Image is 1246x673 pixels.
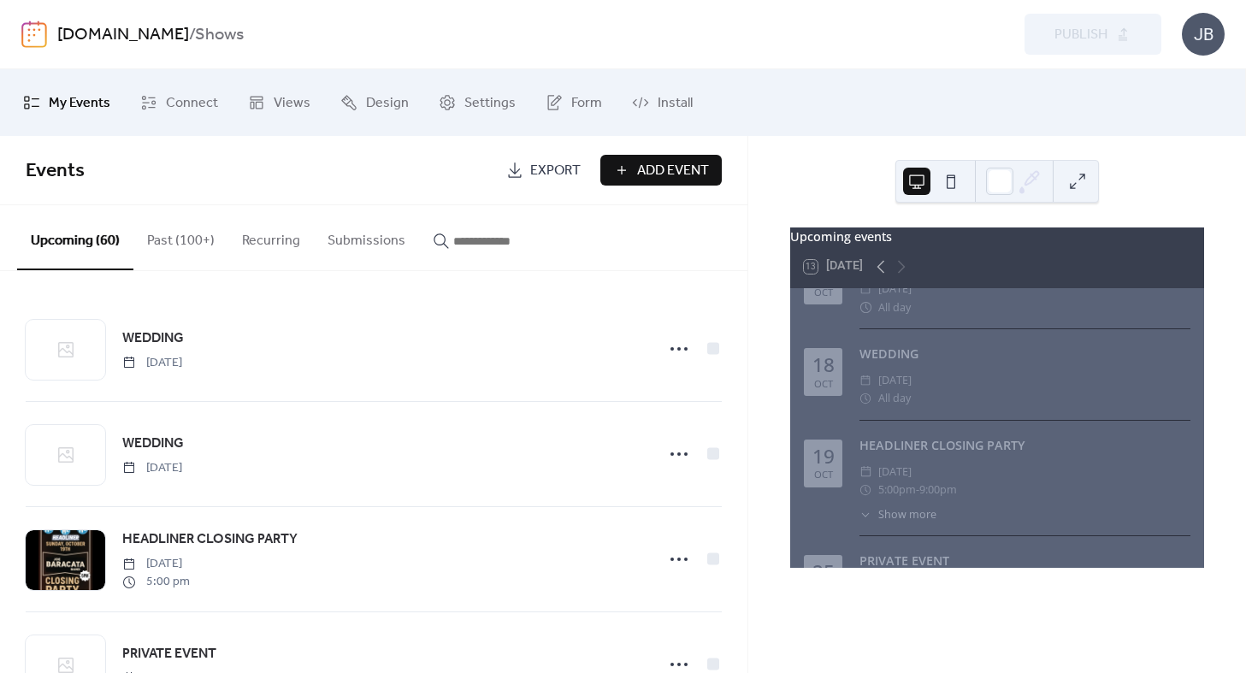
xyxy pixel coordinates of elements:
span: - [916,481,919,499]
a: Views [235,76,323,129]
span: [DATE] [122,555,190,573]
a: My Events [10,76,123,129]
div: ​ [859,463,871,481]
div: ​ [859,280,871,298]
div: ​ [859,298,871,316]
button: Add Event [600,155,722,186]
div: Oct [814,469,833,479]
div: 25 [812,563,835,582]
button: Upcoming (60) [17,205,133,270]
span: Design [366,90,409,117]
span: All day [878,298,911,316]
span: All day [878,389,911,407]
a: HEADLINER CLOSING PARTY [122,528,298,551]
span: Add Event [637,161,709,181]
a: Settings [426,76,529,129]
span: Form [571,90,602,117]
span: 5:00pm [878,481,916,499]
div: 19 [812,447,835,467]
span: PRIVATE EVENT [122,644,216,664]
span: [DATE] [122,354,182,372]
a: Connect [127,76,231,129]
span: 5:00 pm [122,573,190,591]
div: WEDDING [859,345,1190,363]
span: My Events [49,90,110,117]
span: Events [26,152,85,190]
button: Past (100+) [133,205,228,269]
a: Export [493,155,593,186]
div: ​ [859,389,871,407]
a: [DOMAIN_NAME] [57,19,189,51]
span: HEADLINER CLOSING PARTY [122,529,298,550]
div: Oct [814,379,833,388]
span: Settings [464,90,516,117]
div: HEADLINER CLOSING PARTY [859,436,1190,455]
a: Form [533,76,615,129]
a: WEDDING [122,433,184,455]
div: Upcoming events [790,227,1204,246]
span: [DATE] [878,463,912,481]
div: PRIVATE EVENT [859,552,1190,570]
div: ​ [859,507,871,523]
span: [DATE] [878,371,912,389]
span: Install [658,90,693,117]
b: / [189,19,195,51]
div: ​ [859,371,871,389]
a: Design [328,76,422,129]
div: 18 [812,356,835,375]
span: Connect [166,90,218,117]
span: Views [274,90,310,117]
span: Export [530,161,581,181]
button: Submissions [314,205,419,269]
div: JB [1182,13,1225,56]
a: WEDDING [122,328,184,350]
div: ​ [859,481,871,499]
span: [DATE] [122,459,182,477]
span: Show more [878,507,936,523]
span: 9:00pm [919,481,957,499]
a: PRIVATE EVENT [122,643,216,665]
img: logo [21,21,47,48]
span: WEDDING [122,328,184,349]
button: ​Show more [859,507,936,523]
button: Recurring [228,205,314,269]
span: WEDDING [122,434,184,454]
b: Shows [195,19,244,51]
span: [DATE] [878,280,912,298]
div: Oct [814,287,833,297]
a: Install [619,76,706,129]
